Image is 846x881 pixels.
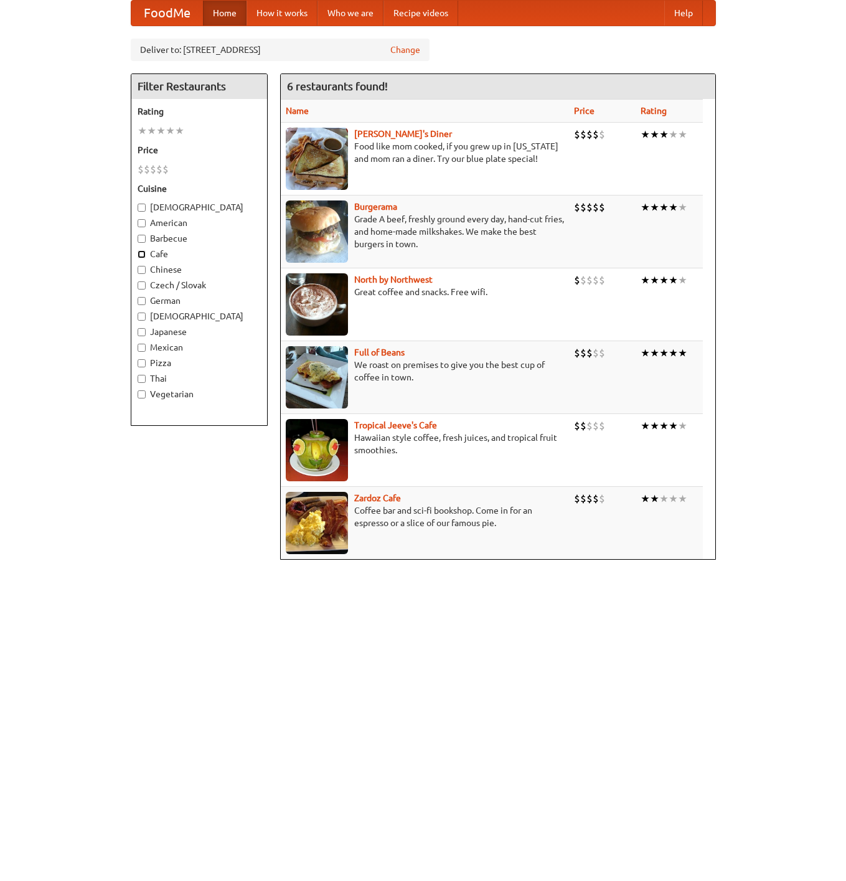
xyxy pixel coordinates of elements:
[138,390,146,398] input: Vegetarian
[574,419,580,433] li: $
[354,493,401,503] b: Zardoz Cafe
[641,346,650,360] li: ★
[650,273,659,287] li: ★
[138,372,261,385] label: Thai
[138,326,261,338] label: Japanese
[586,492,593,506] li: $
[138,310,261,323] label: [DEMOGRAPHIC_DATA]
[286,286,564,298] p: Great coffee and snacks. Free wifi.
[669,200,678,214] li: ★
[354,420,437,430] a: Tropical Jeeve's Cafe
[286,140,564,165] p: Food like mom cooked, if you grew up in [US_STATE] and mom ran a diner. Try our blue plate special!
[138,144,261,156] h5: Price
[138,375,146,383] input: Thai
[138,266,146,274] input: Chinese
[659,492,669,506] li: ★
[138,281,146,290] input: Czech / Slovak
[650,346,659,360] li: ★
[586,200,593,214] li: $
[166,124,175,138] li: ★
[599,419,605,433] li: $
[650,492,659,506] li: ★
[138,341,261,354] label: Mexican
[659,419,669,433] li: ★
[586,128,593,141] li: $
[659,346,669,360] li: ★
[586,346,593,360] li: $
[669,273,678,287] li: ★
[650,419,659,433] li: ★
[580,200,586,214] li: $
[354,275,433,285] a: North by Northwest
[138,232,261,245] label: Barbecue
[593,273,599,287] li: $
[593,419,599,433] li: $
[641,273,650,287] li: ★
[156,163,162,176] li: $
[286,359,564,384] p: We roast on premises to give you the best cup of coffee in town.
[131,1,203,26] a: FoodMe
[138,313,146,321] input: [DEMOGRAPHIC_DATA]
[678,346,687,360] li: ★
[131,74,267,99] h4: Filter Restaurants
[286,213,564,250] p: Grade A beef, freshly ground every day, hand-cut fries, and home-made milkshakes. We make the bes...
[138,124,147,138] li: ★
[593,346,599,360] li: $
[586,273,593,287] li: $
[138,235,146,243] input: Barbecue
[144,163,150,176] li: $
[138,328,146,336] input: Japanese
[599,492,605,506] li: $
[150,163,156,176] li: $
[669,128,678,141] li: ★
[383,1,458,26] a: Recipe videos
[138,105,261,118] h5: Rating
[678,128,687,141] li: ★
[286,346,348,408] img: beans.jpg
[138,359,146,367] input: Pizza
[286,492,348,554] img: zardoz.jpg
[580,273,586,287] li: $
[574,200,580,214] li: $
[138,201,261,214] label: [DEMOGRAPHIC_DATA]
[641,200,650,214] li: ★
[203,1,247,26] a: Home
[574,346,580,360] li: $
[131,39,430,61] div: Deliver to: [STREET_ADDRESS]
[162,163,169,176] li: $
[574,492,580,506] li: $
[650,128,659,141] li: ★
[641,128,650,141] li: ★
[593,492,599,506] li: $
[599,273,605,287] li: $
[286,106,309,116] a: Name
[678,492,687,506] li: ★
[580,419,586,433] li: $
[354,202,397,212] b: Burgerama
[247,1,317,26] a: How it works
[669,346,678,360] li: ★
[593,200,599,214] li: $
[593,128,599,141] li: $
[138,357,261,369] label: Pizza
[138,297,146,305] input: German
[669,492,678,506] li: ★
[678,419,687,433] li: ★
[580,492,586,506] li: $
[599,346,605,360] li: $
[138,388,261,400] label: Vegetarian
[317,1,383,26] a: Who we are
[286,273,348,336] img: north.jpg
[138,217,261,229] label: American
[354,129,452,139] a: [PERSON_NAME]'s Diner
[138,263,261,276] label: Chinese
[574,273,580,287] li: $
[287,80,388,92] ng-pluralize: 6 restaurants found!
[659,273,669,287] li: ★
[138,182,261,195] h5: Cuisine
[175,124,184,138] li: ★
[286,431,564,456] p: Hawaiian style coffee, fresh juices, and tropical fruit smoothies.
